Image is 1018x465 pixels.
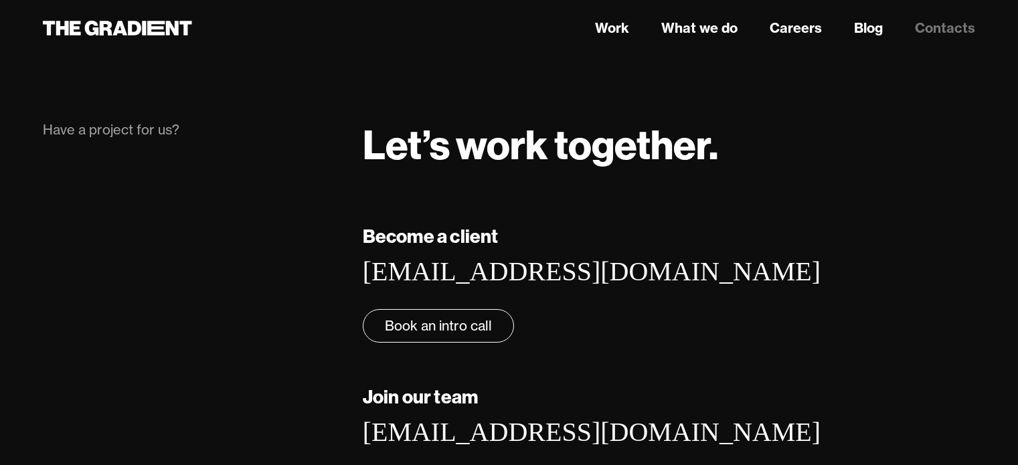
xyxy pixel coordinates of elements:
[661,18,738,38] a: What we do
[363,256,821,286] a: [EMAIL_ADDRESS][DOMAIN_NAME]‍
[363,224,499,248] strong: Become a client
[595,18,629,38] a: Work
[363,309,514,343] a: Book an intro call
[363,385,479,408] strong: Join our team
[854,18,883,38] a: Blog
[770,18,822,38] a: Careers
[363,417,821,447] a: [EMAIL_ADDRESS][DOMAIN_NAME]
[915,18,975,38] a: Contacts
[43,120,336,139] div: Have a project for us?
[363,119,718,170] strong: Let’s work together.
